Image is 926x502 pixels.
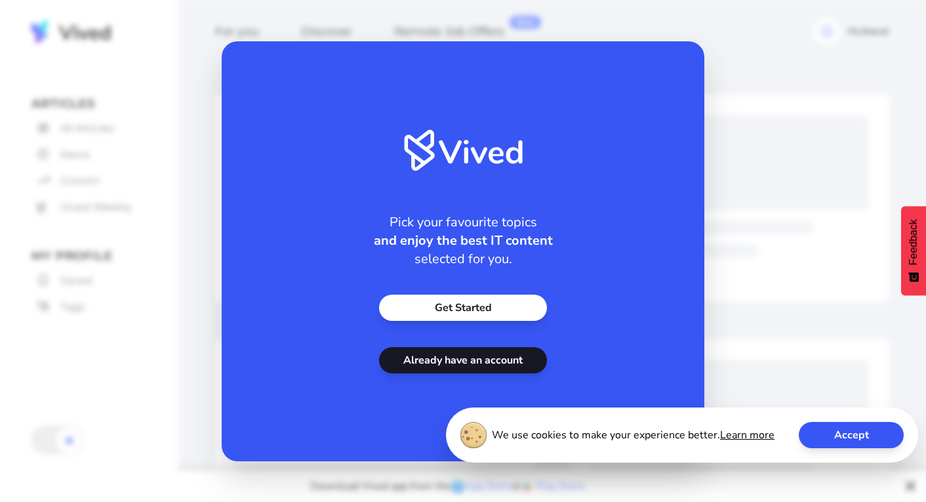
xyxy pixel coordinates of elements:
[404,129,523,171] img: Vived
[901,206,926,295] button: Feedback - Show survey
[720,427,775,443] a: Learn more
[379,295,547,321] a: Get Started
[908,219,919,265] span: Feedback
[446,408,918,463] div: We use cookies to make your experience better.
[374,232,553,249] strong: and enjoy the best IT content
[379,347,547,373] a: Already have an account
[374,213,553,268] h2: Pick your favourite topics selected for you.
[799,422,904,448] button: Accept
